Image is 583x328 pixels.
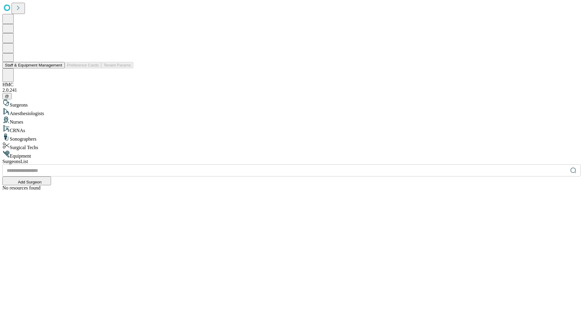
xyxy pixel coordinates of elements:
[2,176,51,185] button: Add Surgeon
[5,94,9,98] span: @
[2,62,65,68] button: Staff & Equipment Management
[65,62,101,68] button: Preference Cards
[2,93,12,99] button: @
[2,159,581,164] div: Surgeons List
[2,125,581,133] div: CRNAs
[2,99,581,108] div: Surgeons
[18,180,42,184] span: Add Surgeon
[2,133,581,142] div: Sonographers
[101,62,133,68] button: Tenant Params
[2,142,581,150] div: Surgical Techs
[2,116,581,125] div: Nurses
[2,82,581,87] div: HMC
[2,150,581,159] div: Equipment
[2,108,581,116] div: Anesthesiologists
[2,87,581,93] div: 2.0.241
[2,185,581,191] div: No resources found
